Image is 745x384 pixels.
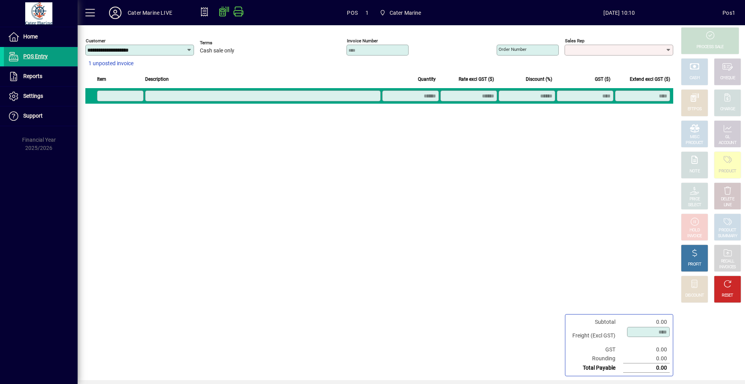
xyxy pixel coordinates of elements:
span: Quantity [418,75,436,83]
span: POS [347,7,358,19]
span: Cash sale only [200,48,234,54]
div: NOTE [690,169,700,174]
td: 0.00 [623,345,670,354]
span: Cater Marine [376,6,424,20]
span: Settings [23,93,43,99]
span: Rate excl GST ($) [459,75,494,83]
td: 0.00 [623,318,670,327]
mat-label: Invoice number [347,38,378,43]
span: 1 unposted invoice [88,59,133,68]
span: Discount (%) [526,75,552,83]
span: Support [23,113,43,119]
a: Settings [4,87,78,106]
div: SELECT [688,202,702,208]
mat-label: Sales rep [565,38,584,43]
div: PRODUCT [686,140,703,146]
div: INVOICE [687,233,702,239]
span: GST ($) [595,75,610,83]
div: EFTPOS [688,106,702,112]
a: Home [4,27,78,47]
div: SUMMARY [718,233,737,239]
mat-label: Order number [499,47,527,52]
div: PRODUCT [719,169,736,174]
div: DISCOUNT [685,293,704,299]
div: PROFIT [688,262,701,268]
div: PRICE [690,196,700,202]
span: Description [145,75,169,83]
td: Total Payable [568,363,623,373]
div: INVOICES [719,264,736,270]
div: LINE [724,202,731,208]
td: 0.00 [623,354,670,363]
span: 1 [366,7,369,19]
div: RECALL [721,259,735,264]
span: [DATE] 10:10 [516,7,723,19]
div: ACCOUNT [719,140,736,146]
div: PRODUCT [719,228,736,233]
div: CASH [690,75,700,81]
button: Profile [103,6,128,20]
td: Subtotal [568,318,623,327]
div: PROCESS SALE [696,44,724,50]
div: CHARGE [720,106,735,112]
span: Extend excl GST ($) [630,75,670,83]
div: Cater Marine LIVE [128,7,172,19]
td: Freight (Excl GST) [568,327,623,345]
span: POS Entry [23,53,48,59]
td: GST [568,345,623,354]
div: DELETE [721,196,734,202]
div: GL [725,134,730,140]
div: HOLD [690,228,700,233]
span: Item [97,75,106,83]
a: Support [4,106,78,126]
mat-label: Customer [86,38,106,43]
div: CHEQUE [720,75,735,81]
div: RESET [722,293,733,299]
td: 0.00 [623,363,670,373]
span: Terms [200,40,246,45]
button: 1 unposted invoice [85,57,137,71]
td: Rounding [568,354,623,363]
span: Reports [23,73,42,79]
div: Pos1 [722,7,735,19]
span: Cater Marine [390,7,421,19]
a: Reports [4,67,78,86]
div: MISC [690,134,699,140]
span: Home [23,33,38,40]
